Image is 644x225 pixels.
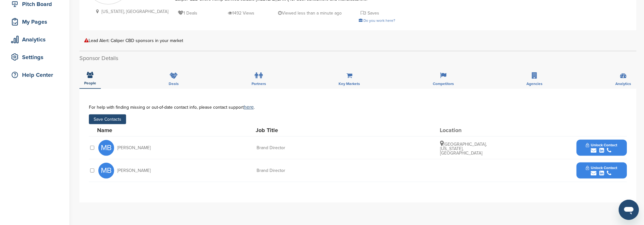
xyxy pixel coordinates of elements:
[9,52,63,63] div: Settings
[363,18,395,23] span: Do you work here?
[252,82,266,86] span: Partners
[256,127,351,133] div: Job Title
[84,38,632,43] div: Lead Alert: Caliper CBD sponsors in your market
[6,68,63,82] a: Help Center
[94,8,168,15] p: [US_STATE], [GEOGRAPHIC_DATA]
[440,127,487,133] div: Location
[586,143,617,147] span: Unlock Contact
[527,82,543,86] span: Agencies
[440,142,487,156] span: [GEOGRAPHIC_DATA], [US_STATE], [GEOGRAPHIC_DATA]
[578,138,625,157] button: Unlock Contact
[79,54,636,63] h2: Sponsor Details
[98,140,114,156] span: MB
[6,15,63,29] a: My Pages
[9,69,63,81] div: Help Center
[178,9,197,17] p: 1 Deals
[6,32,63,47] a: Analytics
[359,18,395,23] a: Do you work here?
[361,9,379,17] p: 3 Saves
[578,161,625,180] button: Unlock Contact
[586,166,617,170] span: Unlock Contact
[169,82,179,86] span: Deals
[89,105,627,110] div: For help with finding missing or out-of-date contact info, please contact support .
[6,50,63,64] a: Settings
[257,168,351,173] div: Brand Director
[228,9,254,17] p: 1492 Views
[433,82,454,86] span: Competitors
[244,104,254,110] a: here
[84,81,96,85] span: People
[257,146,351,150] div: Brand Director
[89,114,126,124] button: Save Contacts
[615,82,631,86] span: Analytics
[9,34,63,45] div: Analytics
[339,82,360,86] span: Key Markets
[619,200,639,220] iframe: Button to launch messaging window
[97,127,166,133] div: Name
[9,16,63,27] div: My Pages
[278,9,342,17] p: Viewed less than a minute ago
[117,146,151,150] span: [PERSON_NAME]
[98,163,114,179] span: MB
[117,168,151,173] span: [PERSON_NAME]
